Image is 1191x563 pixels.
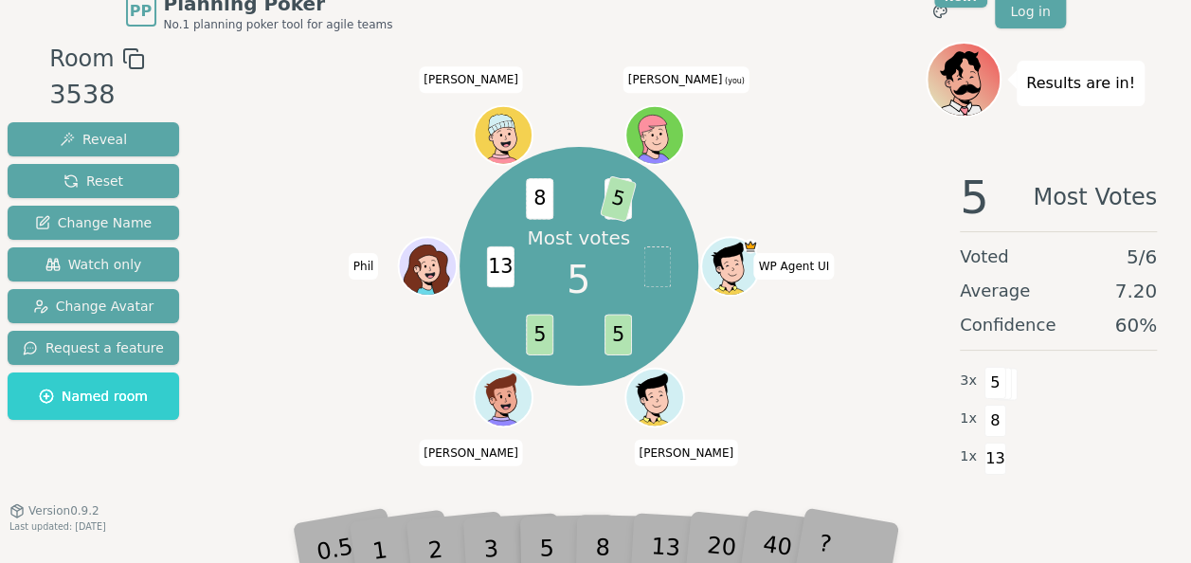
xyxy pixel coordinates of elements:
span: (you) [722,77,745,85]
span: Click to change your name [419,440,523,466]
p: Results are in! [1026,70,1135,97]
span: 1 x [960,446,977,467]
span: Last updated: [DATE] [9,521,106,532]
span: 7.20 [1114,278,1157,304]
span: Version 0.9.2 [28,503,99,518]
span: Click to change your name [419,66,523,93]
span: 13 [984,443,1006,475]
button: Reset [8,164,179,198]
span: 13 [486,245,514,286]
span: Average [960,278,1030,304]
button: Watch only [8,247,179,281]
span: 5 [526,314,553,354]
span: Confidence [960,312,1056,338]
button: Named room [8,372,179,420]
span: Named room [39,387,148,406]
span: Request a feature [23,338,164,357]
button: Click to change your avatar [627,108,682,163]
span: WP Agent UI is the host [743,239,757,253]
button: Change Name [8,206,179,240]
span: Watch only [45,255,142,274]
span: Click to change your name [349,253,379,280]
span: 8 [526,178,553,219]
p: Most votes [527,225,630,251]
span: Room [49,42,114,76]
span: 5 [960,174,989,220]
span: Change Name [35,213,152,232]
span: Most Votes [1033,174,1157,220]
button: Version0.9.2 [9,503,99,518]
span: 8 [984,405,1006,437]
span: Voted [960,244,1009,270]
span: 60 % [1115,312,1157,338]
span: 5 [984,367,1006,399]
div: 3538 [49,76,144,115]
span: 5 [599,175,636,222]
span: No.1 planning poker tool for agile teams [164,17,393,32]
span: Click to change your name [634,440,738,466]
span: Click to change your name [753,253,834,280]
span: 1 x [960,409,977,429]
span: Reveal [60,130,127,149]
span: Change Avatar [33,297,154,316]
span: 5 / 6 [1127,244,1157,270]
span: 5 [605,314,632,354]
button: Request a feature [8,331,179,365]
button: Change Avatar [8,289,179,323]
span: 3 x [960,371,977,391]
span: 5 [567,251,590,308]
span: Click to change your name [623,66,749,93]
button: Reveal [8,122,179,156]
span: Reset [63,172,123,191]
